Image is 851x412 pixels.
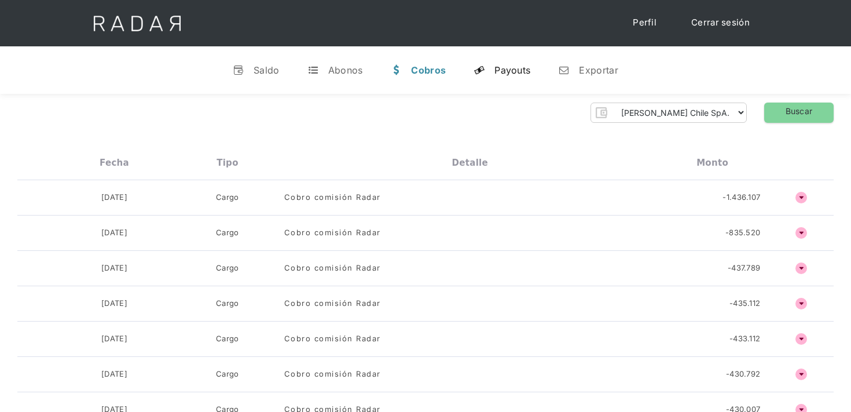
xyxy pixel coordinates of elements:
div: -430.792 [726,369,760,380]
a: Cerrar sesión [680,12,761,34]
div: y [474,64,485,76]
div: Monto [696,158,728,168]
div: Cobro comisión Radar [284,227,381,239]
div: Tipo [217,158,239,168]
div: Cargo [216,369,239,380]
div: -433.112 [729,333,760,345]
div: [DATE] [101,298,127,309]
div: -435.112 [729,298,760,309]
div: -437.789 [728,262,760,274]
div: Cargo [216,192,239,203]
div: w [390,64,402,76]
div: v [233,64,244,76]
div: Exportar [579,64,618,76]
h4: ñ [795,298,807,309]
div: -1.436.107 [722,192,760,203]
div: Cobro comisión Radar [284,262,381,274]
div: Detalle [452,158,488,168]
div: [DATE] [101,227,127,239]
div: Cobro comisión Radar [284,369,381,380]
div: Saldo [254,64,280,76]
div: [DATE] [101,262,127,274]
a: Buscar [764,103,834,123]
a: Perfil [621,12,668,34]
div: Cobros [411,64,446,76]
div: t [307,64,319,76]
div: Cobro comisión Radar [284,298,381,309]
h4: ñ [795,262,807,274]
div: Cargo [216,262,239,274]
div: Cobro comisión Radar [284,333,381,345]
h4: ñ [795,227,807,239]
div: Abonos [328,64,363,76]
div: [DATE] [101,369,127,380]
h4: ñ [795,369,807,380]
div: n [558,64,570,76]
div: -835.520 [725,227,760,239]
div: Cargo [216,298,239,309]
div: [DATE] [101,192,127,203]
div: [DATE] [101,333,127,345]
div: Cobro comisión Radar [284,192,381,203]
div: Payouts [494,64,530,76]
div: Cargo [216,227,239,239]
div: Fecha [100,158,129,168]
h4: ñ [795,333,807,345]
div: Cargo [216,333,239,345]
h4: ñ [795,192,807,203]
form: Form [590,103,747,123]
